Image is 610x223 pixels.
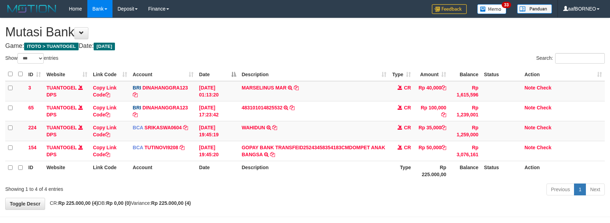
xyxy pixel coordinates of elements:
a: Copy TUTINOVI9208 to clipboard [180,145,184,150]
a: Previous [546,184,574,195]
a: Note [524,125,535,130]
th: Action: activate to sort column ascending [522,67,605,81]
img: panduan.png [517,4,552,14]
span: ITOTO > TUANTOGEL [24,43,79,50]
span: CR [404,125,411,130]
a: Copy GOPAY BANK TRANSFEID25243458354183CMDOMPET ANAK BANGSA to clipboard [270,152,275,157]
a: TUANTOGEL [46,125,77,130]
a: Copy 483101014825532 to clipboard [290,105,295,110]
a: Copy Rp 100,000 to clipboard [441,112,446,117]
span: BRI [133,105,141,110]
a: TUTINOVI9208 [145,145,178,150]
a: TUANTOGEL [46,85,77,91]
img: MOTION_logo.png [5,3,58,14]
th: Status [481,161,522,181]
a: Note [524,85,535,91]
a: SRIKASWA0604 [145,125,182,130]
td: [DATE] 19:45:19 [196,121,239,141]
th: Amount: activate to sort column ascending [414,67,449,81]
strong: Rp 225.000,00 (4) [151,200,191,206]
strong: Rp 225.000,00 (4) [58,200,98,206]
td: DPS [44,121,90,141]
label: Search: [536,53,605,64]
span: CR [404,85,411,91]
td: Rp 40,000 [414,81,449,101]
th: Link Code: activate to sort column ascending [90,67,130,81]
th: Account [130,161,196,181]
a: Copy Link Code [93,105,117,117]
span: [DATE] [94,43,115,50]
span: 3 [28,85,31,91]
select: Showentries [17,53,44,64]
a: Check [537,85,551,91]
th: ID [26,161,44,181]
a: Note [524,105,535,110]
th: Status [481,67,522,81]
a: DINAHANGGRA123 [143,105,188,110]
a: Copy DINAHANGGRA123 to clipboard [133,112,138,117]
span: CR [404,105,411,110]
span: BRI [133,85,141,91]
span: 224 [28,125,36,130]
span: 65 [28,105,34,110]
td: Rp 3,076,161 [449,141,481,161]
a: Copy Rp 50,000 to clipboard [441,145,446,150]
a: Toggle Descr [5,198,45,210]
th: Rp 225.000,00 [414,161,449,181]
td: DPS [44,141,90,161]
td: [DATE] 01:13:20 [196,81,239,101]
a: Check [537,145,551,150]
a: 1 [574,184,586,195]
span: CR: DB: Variance: [46,200,191,206]
span: BCA [133,125,143,130]
a: Next [586,184,605,195]
a: WAHIDUN [242,125,265,130]
th: Date: activate to sort column descending [196,67,239,81]
img: Feedback.jpg [432,4,467,14]
h1: Mutasi Bank [5,25,605,39]
a: Copy DINAHANGGRA123 to clipboard [133,92,138,98]
td: [DATE] 17:23:42 [196,101,239,121]
td: [DATE] 19:45:20 [196,141,239,161]
th: Link Code [90,161,130,181]
td: Rp 50,000 [414,141,449,161]
h4: Game: Date: [5,43,605,50]
a: Check [537,105,551,110]
a: Copy Link Code [93,85,117,98]
a: 483101014825532 [242,105,283,110]
a: DINAHANGGRA123 [143,85,188,91]
img: Button%20Memo.svg [477,4,507,14]
th: Type: activate to sort column ascending [389,67,414,81]
strong: Rp 0,00 (0) [106,200,131,206]
a: Check [537,125,551,130]
a: Copy Link Code [93,125,117,137]
a: MARSELINUS MAR [242,85,286,91]
span: CR [404,145,411,150]
span: 154 [28,145,36,150]
td: Rp 1,259,000 [449,121,481,141]
td: DPS [44,101,90,121]
a: Copy Rp 35,000 to clipboard [441,125,446,130]
th: Balance [449,161,481,181]
input: Search: [555,53,605,64]
a: Copy SRIKASWA0604 to clipboard [183,125,188,130]
th: Website: activate to sort column ascending [44,67,90,81]
th: Website [44,161,90,181]
th: Description: activate to sort column ascending [239,67,390,81]
div: Showing 1 to 4 of 4 entries [5,183,249,193]
a: Copy Link Code [93,145,117,157]
a: Copy WAHIDUN to clipboard [272,125,277,130]
td: Rp 100,000 [414,101,449,121]
a: TUANTOGEL [46,105,77,110]
th: ID: activate to sort column ascending [26,67,44,81]
a: Note [524,145,535,150]
th: Balance [449,67,481,81]
span: 33 [502,2,511,8]
a: Copy Rp 40,000 to clipboard [441,85,446,91]
td: Rp 1,615,596 [449,81,481,101]
th: Account: activate to sort column ascending [130,67,196,81]
td: DPS [44,81,90,101]
th: Action [522,161,605,181]
td: Rp 1,239,001 [449,101,481,121]
label: Show entries [5,53,58,64]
